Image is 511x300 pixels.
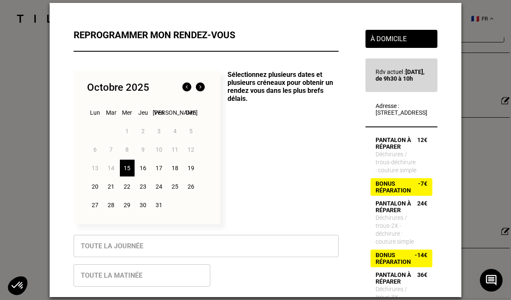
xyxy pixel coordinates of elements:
div: 26 [184,178,199,195]
div: 19 [184,160,199,176]
span: 2X - déchirure : couture simple [376,222,414,245]
p: Pantalon à réparer [376,137,417,150]
div: 23 [136,178,151,195]
span: -14€ [415,252,427,265]
p: Pantalon à réparer [376,200,417,213]
p: Adresse : [STREET_ADDRESS] [365,103,437,116]
div: 20 [88,178,103,195]
div: 24 [152,178,167,195]
div: 30 [136,197,151,213]
b: [DATE], de 9h30 à 10h [376,68,424,82]
div: 27 [88,197,103,213]
img: Mois précédent [180,81,193,94]
span: 12€ [417,137,427,150]
span: déchirure : couture simple [376,159,416,174]
div: 22 [120,178,135,195]
div: 25 [168,178,183,195]
span: Bonus réparation [376,252,415,265]
h2: Reprogrammer mon rendez-vous [74,30,339,40]
span: Déchirures / trous - [376,214,407,229]
div: 31 [152,197,167,213]
img: Mois suivant [193,81,207,94]
div: 15 [120,160,135,176]
div: 16 [136,160,151,176]
span: 24€ [417,200,427,213]
div: 18 [168,160,183,176]
span: Déchirures / trous - [376,151,407,166]
div: 21 [104,178,119,195]
p: À domicile [371,35,432,43]
div: Octobre 2025 [87,82,149,93]
p: Pantalon à réparer [376,271,417,285]
p: Sélectionnez plusieurs dates et plusieurs créneaux pour obtenir un rendez vous dans les plus bref... [220,71,339,224]
p: Rdv actuel : [376,68,427,82]
div: 17 [152,160,167,176]
div: 29 [120,197,135,213]
div: 28 [104,197,119,213]
span: Bonus réparation [376,180,418,194]
span: -7€ [418,180,427,194]
span: 36€ [417,271,427,285]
